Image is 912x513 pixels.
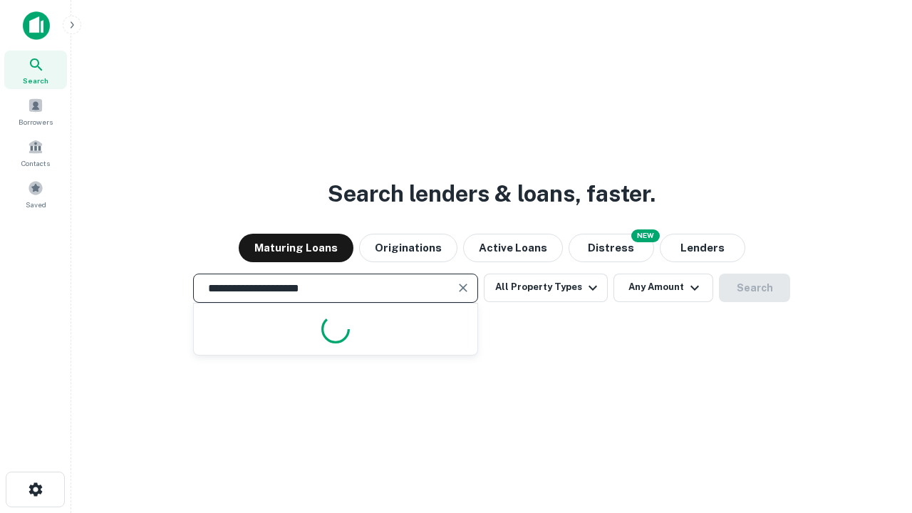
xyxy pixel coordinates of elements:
div: NEW [631,229,660,242]
button: Maturing Loans [239,234,353,262]
button: Clear [453,278,473,298]
button: Search distressed loans with lien and other non-mortgage details. [569,234,654,262]
a: Borrowers [4,92,67,130]
iframe: Chat Widget [841,399,912,467]
span: Borrowers [19,116,53,128]
span: Search [23,75,48,86]
a: Search [4,51,67,89]
button: Lenders [660,234,745,262]
span: Contacts [21,157,50,169]
button: All Property Types [484,274,608,302]
button: Originations [359,234,457,262]
button: Active Loans [463,234,563,262]
span: Saved [26,199,46,210]
a: Contacts [4,133,67,172]
button: Any Amount [613,274,713,302]
a: Saved [4,175,67,213]
h3: Search lenders & loans, faster. [328,177,655,211]
img: capitalize-icon.png [23,11,50,40]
